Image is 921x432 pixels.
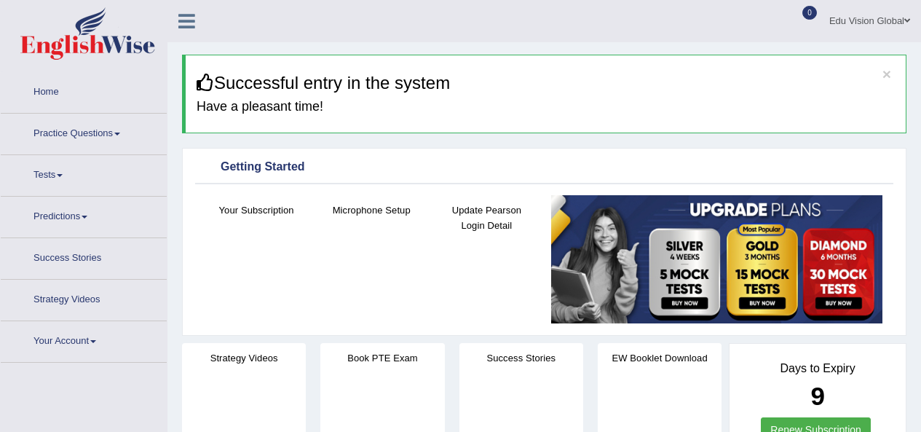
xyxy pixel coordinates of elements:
h4: Days to Expiry [746,362,890,375]
h4: Book PTE Exam [320,350,444,366]
h4: Your Subscription [206,203,307,218]
a: Tests [1,155,167,192]
h4: Microphone Setup [321,203,422,218]
h4: EW Booklet Download [598,350,722,366]
a: Practice Questions [1,114,167,150]
a: Predictions [1,197,167,233]
h4: Strategy Videos [182,350,306,366]
h4: Update Pearson Login Detail [436,203,537,233]
a: Strategy Videos [1,280,167,316]
div: Getting Started [199,157,890,178]
span: 0 [802,6,817,20]
b: 9 [810,382,824,410]
a: Your Account [1,321,167,358]
a: Success Stories [1,238,167,275]
button: × [882,66,891,82]
h3: Successful entry in the system [197,74,895,93]
img: small5.jpg [551,195,882,323]
h4: Success Stories [459,350,583,366]
a: Home [1,72,167,109]
h4: Have a pleasant time! [197,100,895,114]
